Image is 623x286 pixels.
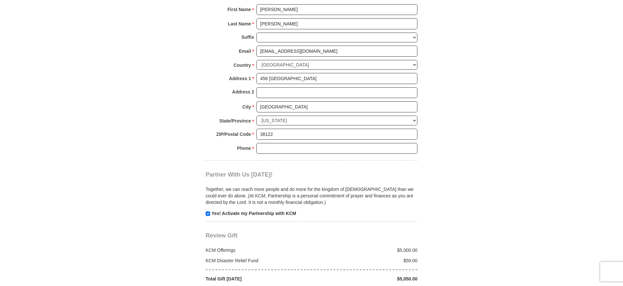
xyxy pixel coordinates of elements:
[242,102,251,111] strong: City
[216,130,251,139] strong: ZIP/Postal Code
[206,186,417,206] p: Together, we can reach more people and do more for the kingdom of [DEMOGRAPHIC_DATA] than we coul...
[228,19,251,28] strong: Last Name
[229,74,251,83] strong: Address 1
[202,276,312,282] div: Total Gift [DATE]
[241,33,254,42] strong: Suffix
[234,61,251,70] strong: Country
[232,87,254,96] strong: Address 2
[202,247,312,253] div: KCM Offerings
[311,247,421,253] div: $5,000.00
[211,211,296,216] strong: Yes! Activate my Partnership with KCM
[219,116,251,125] strong: State/Province
[206,171,273,178] span: Partner With Us [DATE]!
[311,276,421,282] div: $5,050.00
[311,257,421,264] div: $50.00
[227,5,251,14] strong: First Name
[239,47,251,56] strong: Email
[237,144,251,153] strong: Phone
[206,232,238,239] span: Review Gift
[202,257,312,264] div: KCM Disaster Relief Fund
